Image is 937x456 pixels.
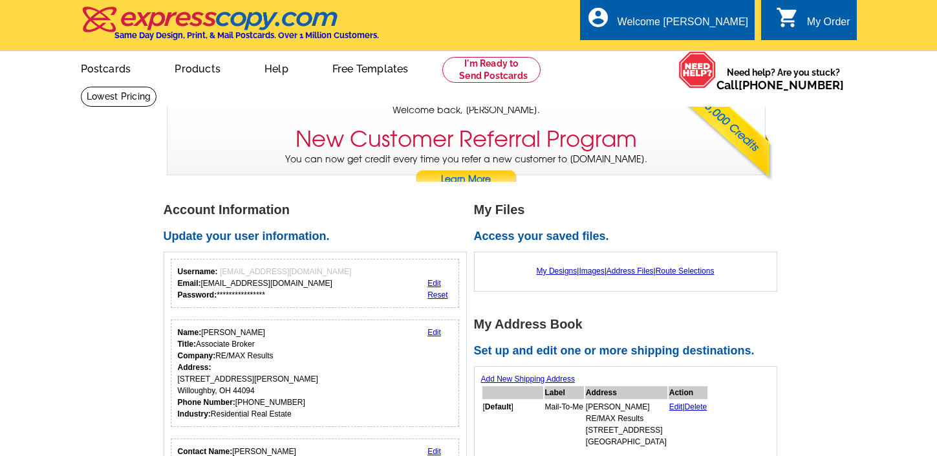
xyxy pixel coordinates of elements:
[178,267,218,276] strong: Username:
[474,230,784,244] h2: Access your saved files.
[164,230,474,244] h2: Update your user information.
[485,402,512,411] b: Default
[579,266,604,276] a: Images
[178,409,211,418] strong: Industry:
[167,153,765,190] p: You can now get credit every time you refer a new customer to [DOMAIN_NAME].
[544,400,584,448] td: Mail-To-Me
[481,259,770,283] div: | | |
[81,16,379,40] a: Same Day Design, Print, & Mail Postcards. Over 1 Million Customers.
[716,66,850,92] span: Need help? Are you stuck?
[60,52,152,83] a: Postcards
[474,203,784,217] h1: My Files
[669,386,708,399] th: Action
[738,78,844,92] a: [PHONE_NUMBER]
[427,279,441,288] a: Edit
[114,30,379,40] h4: Same Day Design, Print, & Mail Postcards. Over 1 Million Customers.
[178,340,196,349] strong: Title:
[393,103,540,117] span: Welcome back, [PERSON_NAME].
[244,52,309,83] a: Help
[481,375,575,384] a: Add New Shipping Address
[178,447,233,456] strong: Contact Name:
[178,327,318,420] div: [PERSON_NAME] Associate Broker RE/MAX Results [STREET_ADDRESS][PERSON_NAME] Willoughby, OH 44094 ...
[669,400,708,448] td: |
[427,328,441,337] a: Edit
[178,328,202,337] strong: Name:
[607,266,654,276] a: Address Files
[178,351,216,360] strong: Company:
[154,52,241,83] a: Products
[618,16,748,34] div: Welcome [PERSON_NAME]
[220,267,351,276] span: [EMAIL_ADDRESS][DOMAIN_NAME]
[544,386,584,399] th: Label
[415,170,517,190] a: Learn More
[296,126,637,153] h3: New Customer Referral Program
[178,363,211,372] strong: Address:
[716,78,844,92] span: Call
[656,266,715,276] a: Route Selections
[776,14,850,30] a: shopping_cart My Order
[171,320,460,427] div: Your personal details.
[164,203,474,217] h1: Account Information
[312,52,429,83] a: Free Templates
[585,386,667,399] th: Address
[427,290,447,299] a: Reset
[678,51,716,89] img: help
[178,290,217,299] strong: Password:
[427,447,441,456] a: Edit
[178,279,201,288] strong: Email:
[482,400,543,448] td: [ ]
[776,6,799,29] i: shopping_cart
[807,16,850,34] div: My Order
[537,266,577,276] a: My Designs
[178,398,235,407] strong: Phone Number:
[474,344,784,358] h2: Set up and edit one or more shipping destinations.
[685,402,707,411] a: Delete
[587,6,610,29] i: account_circle
[474,318,784,331] h1: My Address Book
[669,402,683,411] a: Edit
[585,400,667,448] td: [PERSON_NAME] RE/MAX Results [STREET_ADDRESS] [GEOGRAPHIC_DATA]
[171,259,460,308] div: Your login information.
